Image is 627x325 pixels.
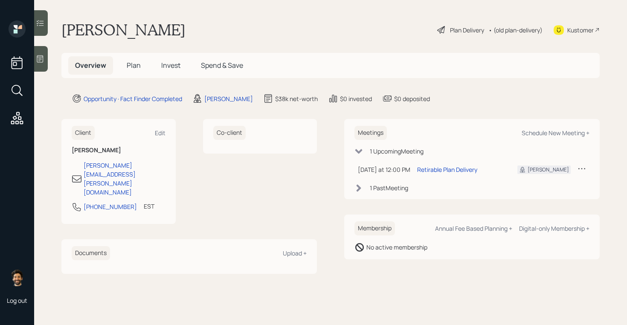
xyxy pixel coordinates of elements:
div: 1 Upcoming Meeting [370,147,424,156]
div: Retirable Plan Delivery [417,165,477,174]
div: EST [144,202,154,211]
h6: [PERSON_NAME] [72,147,165,154]
div: $38k net-worth [275,94,318,103]
h6: Client [72,126,95,140]
div: Log out [7,296,27,305]
div: Digital-only Membership + [519,224,589,232]
h6: Meetings [354,126,387,140]
div: Kustomer [567,26,594,35]
div: Opportunity · Fact Finder Completed [84,94,182,103]
div: [PHONE_NUMBER] [84,202,137,211]
div: Edit [155,129,165,137]
div: [DATE] at 12:00 PM [358,165,410,174]
div: No active membership [366,243,427,252]
div: [PERSON_NAME] [204,94,253,103]
img: eric-schwartz-headshot.png [9,269,26,286]
h6: Membership [354,221,395,235]
div: $0 deposited [394,94,430,103]
div: • (old plan-delivery) [488,26,543,35]
h6: Documents [72,246,110,260]
h1: [PERSON_NAME] [61,20,186,39]
div: [PERSON_NAME] [528,166,569,174]
div: Schedule New Meeting + [522,129,589,137]
div: Plan Delivery [450,26,484,35]
div: Upload + [283,249,307,257]
h6: Co-client [213,126,246,140]
span: Overview [75,61,106,70]
div: [PERSON_NAME][EMAIL_ADDRESS][PERSON_NAME][DOMAIN_NAME] [84,161,165,197]
div: 1 Past Meeting [370,183,408,192]
span: Plan [127,61,141,70]
span: Invest [161,61,180,70]
span: Spend & Save [201,61,243,70]
div: $0 invested [340,94,372,103]
div: Annual Fee Based Planning + [435,224,512,232]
